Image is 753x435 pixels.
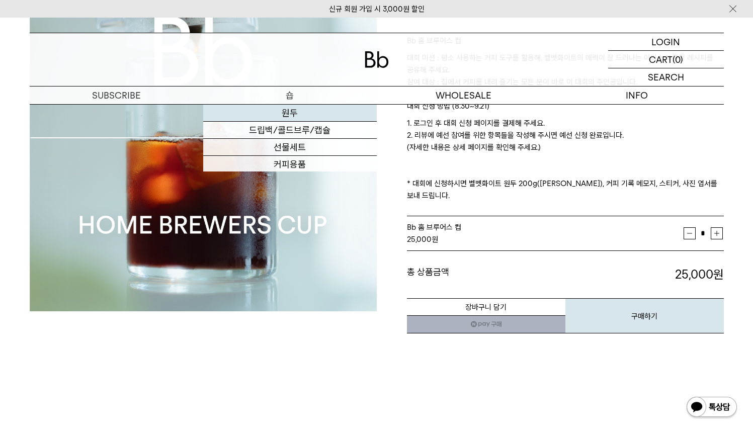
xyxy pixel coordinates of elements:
a: 숍 [203,86,377,104]
button: 증가 [711,227,723,239]
p: SEARCH [648,68,684,86]
button: 구매하기 [565,298,724,333]
a: LOGIN [608,33,724,51]
button: 장바구니 담기 [407,298,565,316]
p: (0) [673,51,683,68]
a: 신규 회원 가입 시 3,000원 할인 [329,5,425,14]
a: 선물세트 [203,139,377,156]
p: WHOLESALE [377,86,550,104]
a: 원두 [203,105,377,122]
img: 로고 [365,51,389,68]
a: CART (0) [608,51,724,68]
p: INFO [550,86,724,104]
span: Bb 홈 브루어스 컵 [407,223,461,232]
img: 카카오톡 채널 1:1 채팅 버튼 [686,396,738,420]
p: LOGIN [651,33,680,50]
a: 새창 [407,315,565,333]
a: 커피용품 [203,156,377,173]
strong: 25,000 [407,235,432,244]
p: 1. 로그인 후 대회 신청 페이지를 결제해 주세요. 2. 리뷰에 예선 참여를 위한 항목들을 작성해 주시면 예선 신청 완료입니다. (자세한 내용은 상세 페이지를 확인해 주세요.... [407,117,724,202]
dt: 총 상품금액 [407,266,565,283]
b: 원 [713,267,724,282]
a: SUBSCRIBE [30,86,203,104]
p: 대회 신청 방법 (8.30~9.21) [407,100,724,117]
strong: 25,000 [675,267,724,282]
button: 감소 [684,227,696,239]
p: CART [649,51,673,68]
a: 드립백/콜드브루/캡슐 [203,122,377,139]
div: 원 [407,233,684,245]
